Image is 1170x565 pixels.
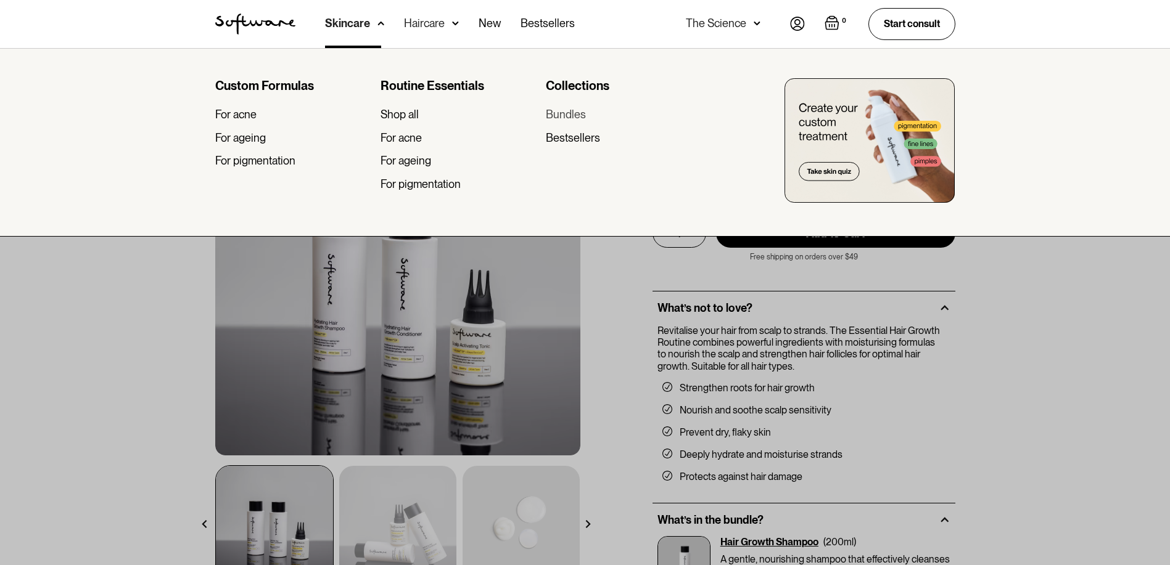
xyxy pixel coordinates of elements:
div: For pigmentation [215,154,295,168]
div: For ageing [215,131,266,145]
div: For pigmentation [381,177,461,191]
a: For acne [215,108,371,121]
a: home [215,14,295,35]
a: Bundles [546,108,701,121]
div: For acne [215,108,257,121]
img: arrow down [754,17,760,30]
a: For acne [381,131,536,145]
a: For ageing [215,131,371,145]
div: Haircare [404,17,445,30]
img: Software Logo [215,14,295,35]
img: arrow down [377,17,384,30]
div: Routine Essentials [381,78,536,93]
div: Shop all [381,108,419,121]
a: For ageing [381,154,536,168]
div: 0 [839,15,849,26]
img: arrow down [452,17,459,30]
div: For acne [381,131,422,145]
div: Bundles [546,108,586,121]
div: Collections [546,78,701,93]
a: For pigmentation [381,177,536,191]
a: Open empty cart [825,15,849,33]
img: create you custom treatment bottle [785,78,955,203]
div: Custom Formulas [215,78,371,93]
div: Bestsellers [546,131,600,145]
div: The Science [686,17,746,30]
a: Shop all [381,108,536,121]
div: Skincare [325,17,370,30]
a: For pigmentation [215,154,371,168]
a: Start consult [868,8,955,39]
a: Bestsellers [546,131,701,145]
div: For ageing [381,154,431,168]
